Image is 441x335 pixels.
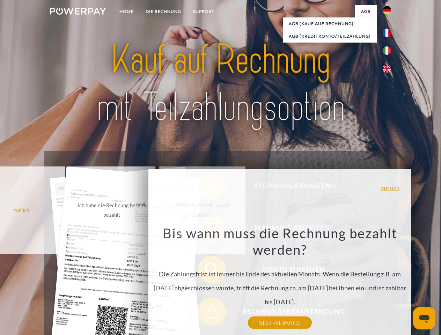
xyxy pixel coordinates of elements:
a: zurück [381,185,399,191]
a: agb [355,5,377,18]
img: it [383,46,391,55]
div: Ich habe die Rechnung bereits bezahlt [73,201,151,219]
a: DIE RECHNUNG [140,5,187,18]
a: AGB (Kreditkonto/Teilzahlung) [283,30,377,43]
div: Die Zahlungsfrist ist immer bis Ende des aktuellen Monats. Wenn die Bestellung z.B. am [DATE] abg... [153,225,407,323]
img: fr [383,29,391,37]
img: logo-powerpay-white.svg [50,8,106,15]
a: SUPPORT [187,5,220,18]
img: de [383,6,391,14]
a: Home [113,5,140,18]
img: title-powerpay_de.svg [67,33,374,134]
img: en [383,65,391,73]
a: AGB (Kauf auf Rechnung) [283,17,377,30]
h3: Bis wann muss die Rechnung bezahlt werden? [153,225,407,258]
iframe: Schaltfläche zum Öffnen des Messaging-Fensters [413,307,435,329]
a: SELF-SERVICE [248,317,312,329]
